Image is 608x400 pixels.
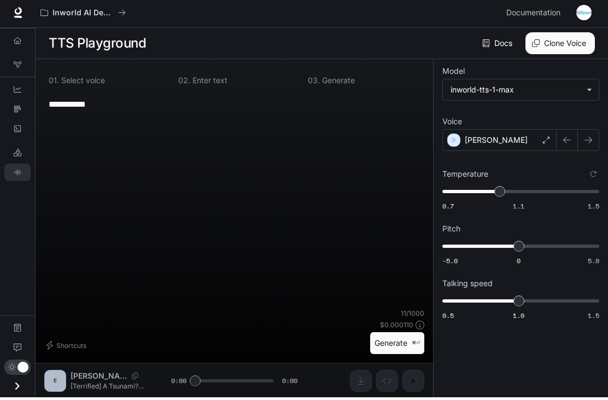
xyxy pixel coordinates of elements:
[36,4,131,26] button: All workspaces
[308,79,320,87] p: 0 3 .
[49,79,59,87] p: 0 1 .
[451,87,581,98] div: inworld-tts-1-max
[59,79,105,87] p: Select voice
[4,147,31,164] a: LLM Playground
[4,341,31,359] a: Feedback
[49,35,146,57] h1: TTS Playground
[4,166,31,184] a: TTS Playground
[465,137,528,148] p: [PERSON_NAME]
[178,79,190,87] p: 0 2 .
[370,335,424,357] button: Generate⌘⏎
[573,4,595,26] button: User avatar
[4,322,31,339] a: Documentation
[17,363,28,375] span: Dark mode toggle
[442,228,460,235] p: Pitch
[588,259,599,268] span: 5.0
[442,70,465,78] p: Model
[4,83,31,101] a: Dashboards
[52,11,114,20] p: Inworld AI Demos
[44,339,91,357] button: Shortcuts
[442,173,488,181] p: Temperature
[4,59,31,76] a: Graph Registry
[5,378,30,400] button: Open drawer
[513,204,524,213] span: 1.1
[442,204,454,213] span: 0.7
[4,34,31,52] a: Overview
[480,35,517,57] a: Docs
[587,171,599,183] button: Reset to default
[442,259,458,268] span: -5.0
[513,314,524,323] span: 1.0
[588,314,599,323] span: 1.5
[401,311,424,321] p: 11 / 1000
[380,323,413,332] p: $ 0.000110
[576,8,592,23] img: User avatar
[588,204,599,213] span: 1.5
[517,259,521,268] span: 0
[443,82,599,103] div: inworld-tts-1-max
[525,35,595,57] button: Clone Voice
[412,343,420,349] p: ⌘⏎
[190,79,227,87] p: Enter text
[506,9,560,22] span: Documentation
[442,120,462,128] p: Voice
[4,103,31,120] a: Traces
[442,314,454,323] span: 0.5
[4,123,31,140] a: Logs
[320,79,355,87] p: Generate
[442,282,493,290] p: Talking speed
[502,4,569,26] a: Documentation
